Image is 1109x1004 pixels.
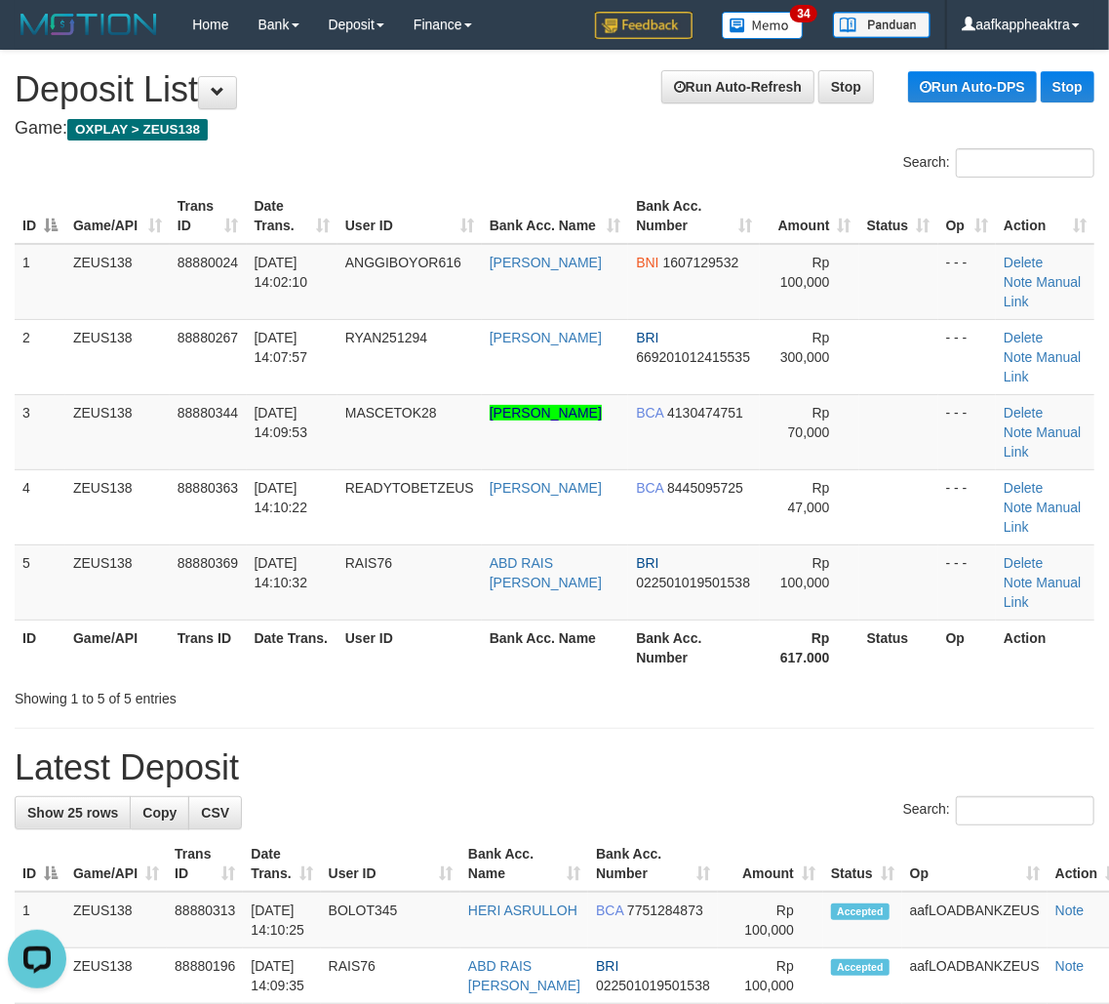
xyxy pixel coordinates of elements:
span: Rp 100,000 [780,255,830,290]
td: - - - [938,394,996,469]
span: MASCETOK28 [345,405,437,421]
a: Copy [130,796,189,829]
a: Delete [1004,255,1043,270]
span: Rp 70,000 [788,405,830,440]
td: 2 [15,319,65,394]
td: 88880313 [167,892,243,948]
input: Search: [956,148,1094,178]
h1: Latest Deposit [15,748,1094,787]
span: Show 25 rows [27,805,118,821]
th: Bank Acc. Number: activate to sort column ascending [628,188,760,244]
span: BRI [636,555,658,571]
a: Manual Link [1004,424,1081,460]
div: Showing 1 to 5 of 5 entries [15,681,448,708]
a: Manual Link [1004,274,1081,309]
span: Rp 100,000 [780,555,830,590]
td: [DATE] 14:10:25 [243,892,320,948]
th: Status [859,620,938,675]
th: Date Trans.: activate to sort column ascending [247,188,337,244]
td: - - - [938,469,996,544]
a: HERI ASRULLOH [468,903,577,918]
td: ZEUS138 [65,394,170,469]
a: ABD RAIS [PERSON_NAME] [490,555,602,590]
th: Action: activate to sort column ascending [996,188,1094,244]
span: BCA [636,480,663,496]
a: [PERSON_NAME] [490,255,602,270]
span: ANGGIBOYOR616 [345,255,461,270]
th: Game/API [65,620,170,675]
span: Copy 022501019501538 to clipboard [596,978,710,993]
label: Search: [903,148,1094,178]
td: 5 [15,544,65,620]
a: Note [1004,424,1033,440]
img: Button%20Memo.svg [722,12,804,39]
span: 34 [790,5,816,22]
a: Note [1004,349,1033,365]
th: Action [996,620,1094,675]
a: Manual Link [1004,349,1081,384]
td: Rp 100,000 [718,892,823,948]
span: OXPLAY > ZEUS138 [67,119,208,141]
td: Rp 100,000 [718,948,823,1004]
span: BNI [636,255,658,270]
td: BOLOT345 [321,892,460,948]
th: User ID: activate to sort column ascending [321,836,460,892]
th: Op [938,620,996,675]
th: Status: activate to sort column ascending [859,188,938,244]
a: [PERSON_NAME] [490,330,602,345]
td: - - - [938,319,996,394]
span: BRI [596,958,618,974]
h1: Deposit List [15,70,1094,109]
span: Copy 1607129532 to clipboard [663,255,739,270]
span: Copy 8445095725 to clipboard [667,480,743,496]
span: 88880344 [178,405,238,421]
td: - - - [938,244,996,320]
input: Search: [956,796,1094,825]
span: 88880024 [178,255,238,270]
img: MOTION_logo.png [15,10,163,39]
th: Game/API: activate to sort column ascending [65,836,167,892]
span: 88880369 [178,555,238,571]
a: CSV [188,796,242,829]
span: Copy 669201012415535 to clipboard [636,349,750,365]
a: [PERSON_NAME] [490,480,602,496]
td: [DATE] 14:09:35 [243,948,320,1004]
th: User ID [337,620,482,675]
a: ABD RAIS [PERSON_NAME] [468,958,580,993]
a: [PERSON_NAME] [490,405,602,421]
img: panduan.png [833,12,931,38]
td: aafLOADBANKZEUS [902,948,1048,1004]
span: 88880363 [178,480,238,496]
a: Show 25 rows [15,796,131,829]
a: Note [1004,274,1033,290]
span: [DATE] 14:10:32 [255,555,308,590]
span: Copy 4130474751 to clipboard [667,405,743,421]
th: Amount: activate to sort column ascending [760,188,859,244]
th: Rp 617.000 [760,620,859,675]
span: [DATE] 14:02:10 [255,255,308,290]
a: Stop [818,70,874,103]
td: aafLOADBANKZEUS [902,892,1048,948]
a: Delete [1004,480,1043,496]
td: 1 [15,892,65,948]
th: Date Trans.: activate to sort column ascending [243,836,320,892]
a: Note [1055,903,1085,918]
a: Manual Link [1004,500,1081,535]
a: Run Auto-Refresh [661,70,814,103]
span: RAIS76 [345,555,392,571]
a: Note [1055,958,1085,974]
a: Delete [1004,330,1043,345]
td: 3 [15,394,65,469]
span: 88880267 [178,330,238,345]
span: Copy [142,805,177,821]
td: ZEUS138 [65,244,170,320]
td: ZEUS138 [65,544,170,620]
span: CSV [201,805,229,821]
a: Note [1004,500,1033,515]
img: Feedback.jpg [595,12,693,39]
th: ID: activate to sort column descending [15,836,65,892]
span: BCA [636,405,663,421]
th: Op: activate to sort column ascending [902,836,1048,892]
td: - - - [938,544,996,620]
td: 88880196 [167,948,243,1004]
